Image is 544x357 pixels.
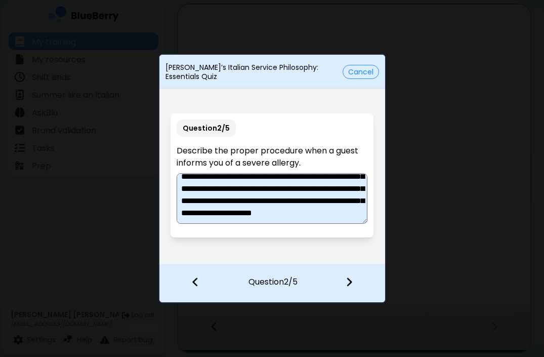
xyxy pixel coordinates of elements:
[248,264,298,288] p: Question 2 / 5
[177,120,236,137] p: Question 2 / 5
[165,63,343,81] p: [PERSON_NAME]’s Italian Service Philosophy: Essentials Quiz
[346,276,353,288] img: file icon
[343,65,379,79] button: Cancel
[177,145,367,169] p: Describe the proper procedure when a guest informs you of a severe allergy.
[192,276,199,288] img: file icon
